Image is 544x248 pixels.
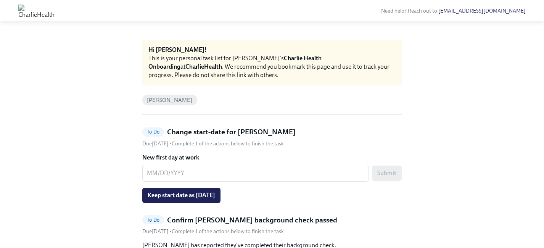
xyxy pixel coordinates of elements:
span: Keep start date as [DATE] [148,192,215,199]
strong: CharlieHealth [185,63,222,70]
a: To DoChange start-date for [PERSON_NAME]Due[DATE] •Complete 1 of the actions below to finish the ... [142,127,402,147]
h5: Confirm [PERSON_NAME] background check passed [167,215,337,225]
span: Thursday, September 4th 2025, 10:00 am [142,140,170,147]
img: CharlieHealth [18,5,55,17]
div: • Complete 1 of the actions below to finish the task [142,228,284,235]
div: • Complete 1 of the actions below to finish the task [142,140,284,147]
span: To Do [142,217,164,223]
div: This is your personal task list for [PERSON_NAME]'s at . We recommend you bookmark this page and ... [148,54,396,79]
button: Keep start date as [DATE] [142,188,220,203]
span: Need help? Reach out to [381,8,526,14]
span: [PERSON_NAME] [142,97,197,103]
label: New first day at work [142,153,402,162]
span: Thursday, September 4th 2025, 10:00 am [142,228,170,235]
a: [EMAIL_ADDRESS][DOMAIN_NAME] [438,8,526,14]
a: To DoConfirm [PERSON_NAME] background check passedDue[DATE] •Complete 1 of the actions below to f... [142,215,402,235]
strong: Hi [PERSON_NAME]! [148,46,207,53]
span: To Do [142,129,164,135]
h5: Change start-date for [PERSON_NAME] [167,127,296,137]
